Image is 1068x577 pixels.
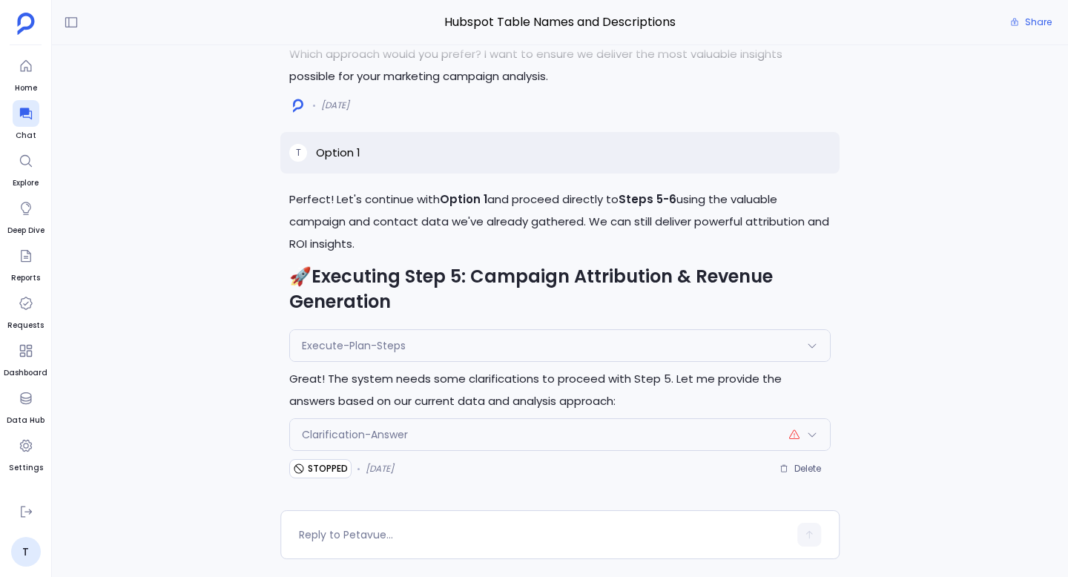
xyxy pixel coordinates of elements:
span: Explore [13,177,39,189]
strong: Executing Step 5: Campaign Attribution & Revenue Generation [289,264,773,314]
span: Home [13,82,39,94]
span: Settings [9,462,43,474]
strong: Steps 5-6 [619,191,676,207]
span: Data Hub [7,415,44,426]
span: Reports [11,272,40,284]
a: Explore [13,148,39,189]
a: Chat [13,100,39,142]
span: [DATE] [321,99,349,111]
span: Clarification-Answer [302,427,408,442]
button: Delete [770,458,831,480]
span: Share [1025,16,1052,28]
button: Share [1001,12,1061,33]
span: Execute-Plan-Steps [302,338,406,353]
p: Perfect! Let's continue with and proceed directly to using the valuable campaign and contact data... [289,188,831,255]
a: Data Hub [7,385,44,426]
img: petavue logo [17,13,35,35]
a: T [11,537,41,567]
a: Dashboard [4,337,47,379]
strong: Option 1 [440,191,487,207]
span: Dashboard [4,367,47,379]
span: T [296,147,301,159]
span: [DATE] [366,463,394,475]
p: Great! The system needs some clarifications to proceed with Step 5. Let me provide the answers ba... [289,368,831,412]
p: Option 1 [316,144,360,162]
img: logo [293,99,303,113]
span: Requests [7,320,44,332]
span: Deep Dive [7,225,44,237]
a: Reports [11,243,40,284]
a: Requests [7,290,44,332]
a: Home [13,53,39,94]
a: Settings [9,432,43,474]
span: Chat [13,130,39,142]
span: Delete [794,463,821,475]
span: STOPPED [308,463,348,475]
span: Hubspot Table Names and Descriptions [280,13,840,32]
a: Deep Dive [7,195,44,237]
h2: 🚀 [289,264,831,314]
